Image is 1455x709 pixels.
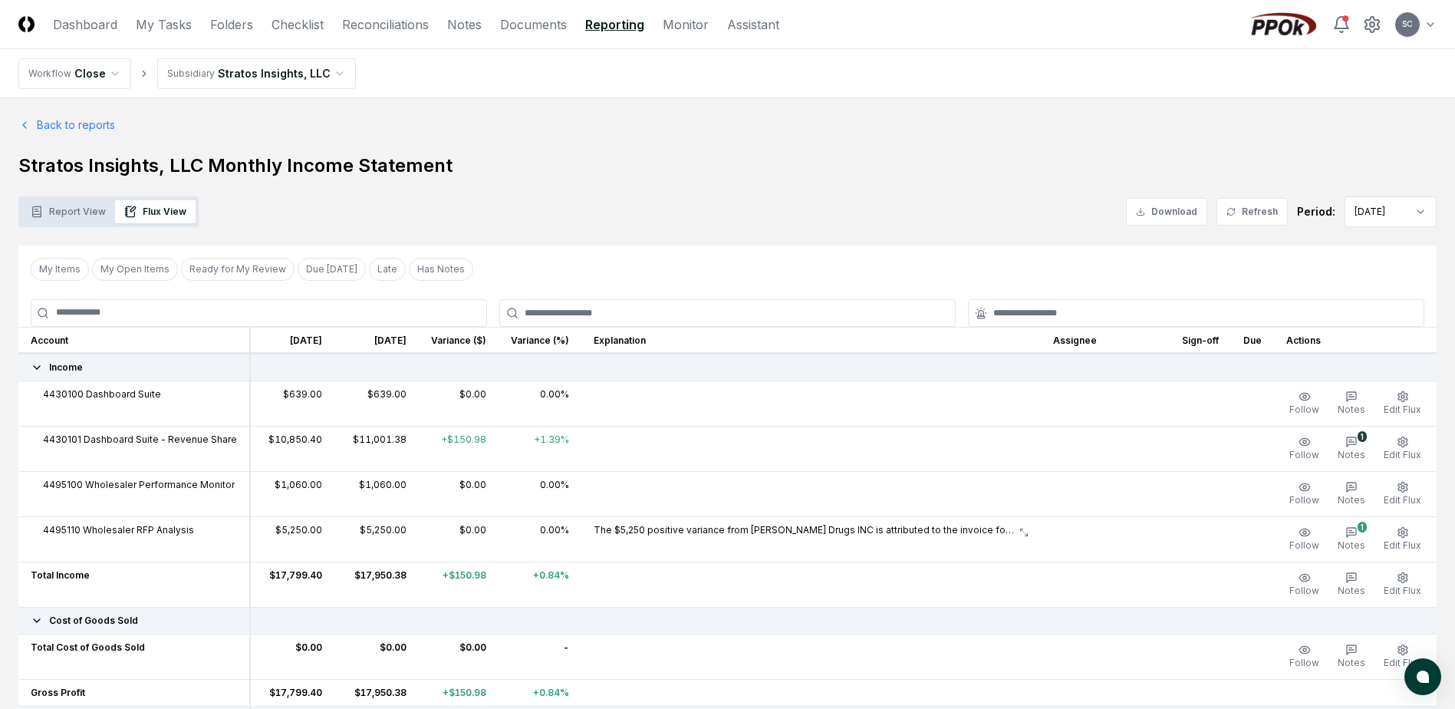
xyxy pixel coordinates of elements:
button: Follow [1286,433,1322,465]
td: $0.00 [419,381,499,426]
td: $17,950.38 [334,562,419,607]
td: $639.00 [334,381,419,426]
td: $0.00 [419,471,499,516]
button: Late [369,258,406,281]
td: $5,250.00 [334,516,419,562]
button: Follow [1286,569,1322,601]
button: Notes [1335,387,1368,420]
div: 1 [1358,522,1367,533]
td: +0.84% [499,679,581,706]
th: Account [18,327,250,354]
img: Logo [18,16,35,32]
td: $11,001.38 [334,426,419,471]
span: Edit Flux [1384,404,1421,415]
td: +0.84% [499,562,581,607]
span: Notes [1338,449,1365,460]
button: Report View [21,200,115,223]
th: Variance ($) [419,327,499,354]
a: Reconciliations [342,15,429,34]
button: SC [1394,11,1421,38]
button: atlas-launcher [1404,658,1441,695]
button: Edit Flux [1381,523,1424,556]
td: +1.39% [499,426,581,471]
td: $0.00 [250,634,334,679]
td: $639.00 [250,381,334,426]
span: Follow [1289,449,1319,460]
th: [DATE] [334,327,419,354]
h1: Stratos Insights, LLC Monthly Income Statement [18,153,1437,178]
td: +$150.98 [419,679,499,706]
button: Flux View [115,200,196,223]
td: $17,799.40 [250,679,334,706]
th: Assignee [1041,327,1170,354]
a: Monitor [663,15,709,34]
span: Follow [1289,494,1319,506]
img: PPOk logo [1246,12,1320,37]
span: 4430100 Dashboard Suite [43,387,161,401]
td: $10,850.40 [250,426,334,471]
span: Income [49,361,83,374]
button: Edit Flux [1381,433,1424,465]
button: Edit Flux [1381,478,1424,510]
td: +$150.98 [419,426,499,471]
span: Follow [1289,585,1319,596]
button: Notes [1335,569,1368,601]
th: [DATE] [250,327,334,354]
td: $0.00 [419,516,499,562]
th: Explanation [581,327,1041,354]
span: Follow [1289,657,1319,668]
td: - [499,634,581,679]
p: The $5,250 positive variance from [PERSON_NAME] Drugs INC is attributed to the invoice for Strato... [594,523,1016,537]
td: 0.00% [499,516,581,562]
button: Notes [1335,478,1368,510]
th: Variance (%) [499,327,581,354]
button: Download [1126,198,1207,226]
button: Edit Flux [1381,387,1424,420]
span: Notes [1338,657,1365,668]
div: Workflow [28,67,71,81]
button: 1Notes [1335,523,1368,556]
nav: breadcrumb [18,58,356,89]
span: Total Income [31,569,90,582]
td: $17,799.40 [250,562,334,607]
button: Ready for My Review [181,258,295,281]
td: +$150.98 [419,562,499,607]
button: 1Notes [1335,433,1368,465]
button: My Open Items [92,258,178,281]
a: Back to reports [18,117,115,133]
button: Due Today [298,258,366,281]
button: My Items [31,258,89,281]
td: $5,250.00 [250,516,334,562]
a: Checklist [272,15,324,34]
span: 4495110 Wholesaler RFP Analysis [43,523,194,537]
td: $0.00 [334,634,419,679]
span: Edit Flux [1384,494,1421,506]
td: $1,060.00 [334,471,419,516]
span: Edit Flux [1384,449,1421,460]
th: Actions [1274,327,1437,354]
a: Dashboard [53,15,117,34]
th: Sign-off [1170,327,1231,354]
button: Edit Flux [1381,641,1424,673]
th: Due [1231,327,1274,354]
button: Notes [1335,641,1368,673]
span: Notes [1338,494,1365,506]
span: Notes [1338,539,1365,551]
span: Edit Flux [1384,585,1421,596]
button: Refresh [1216,198,1288,226]
button: Follow [1286,523,1322,556]
span: Notes [1338,585,1365,596]
div: Period: [1297,203,1335,219]
span: Follow [1289,404,1319,415]
a: Notes [447,15,482,34]
a: Reporting [585,15,644,34]
span: Notes [1338,404,1365,415]
button: Follow [1286,387,1322,420]
span: Follow [1289,539,1319,551]
a: Assistant [727,15,779,34]
a: My Tasks [136,15,192,34]
td: 0.00% [499,381,581,426]
span: 4495100 Wholesaler Performance Monitor [43,478,235,492]
span: Gross Profit [31,686,85,700]
span: Edit Flux [1384,657,1421,668]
